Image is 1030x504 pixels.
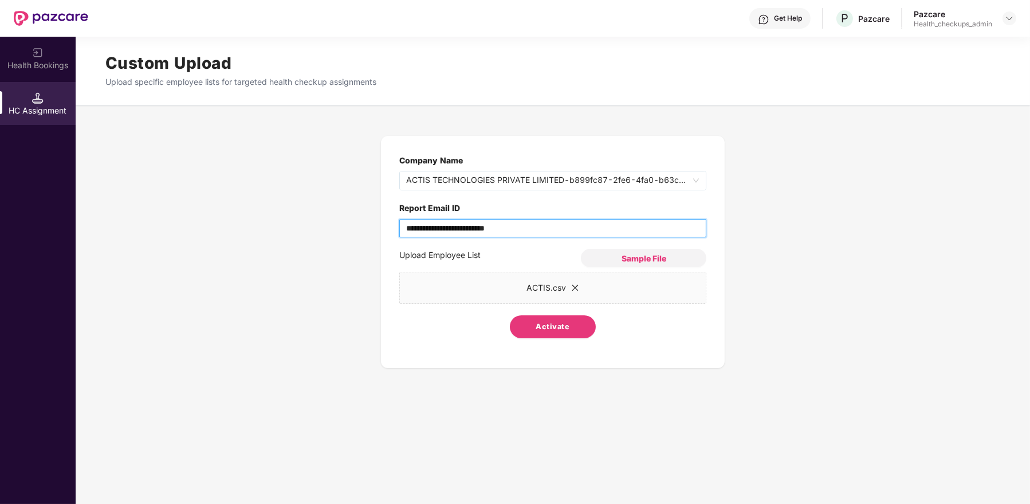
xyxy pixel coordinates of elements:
[774,14,802,23] div: Get Help
[841,11,848,25] span: P
[105,50,1000,76] h1: Custom Upload
[858,13,890,24] div: Pazcare
[914,19,992,29] div: Health_checkups_admin
[527,283,579,292] span: ACTIS.csv
[406,171,699,190] span: ACTIS TECHNOLOGIES PRIVATE LIMITED - b899fc87-2fe6-4fa0-b63c-fac8dfe9deb5
[758,14,769,25] img: svg+xml;base64,PHN2ZyBpZD0iSGVscC0zMngzMiIgeG1sbnM9Imh0dHA6Ly93d3cudzMub3JnLzIwMDAvc3ZnIiB3aWR0aD...
[1005,14,1014,23] img: svg+xml;base64,PHN2ZyBpZD0iRHJvcGRvd24tMzJ4MzIiIHhtbG5zPSJodHRwOi8vd3d3LnczLm9yZy8yMDAwL3N2ZyIgd2...
[105,76,1000,88] p: Upload specific employee lists for targeted health checkup assignments
[914,9,992,19] div: Pazcare
[536,321,570,333] span: Activate
[510,315,596,338] button: Activate
[581,249,706,267] button: Sample File
[399,202,706,214] label: Report Email ID
[399,155,463,165] label: Company Name
[571,284,579,292] span: close
[622,253,666,264] span: Sample File
[399,249,581,267] label: Upload Employee List
[32,92,44,104] img: svg+xml;base64,PHN2ZyB3aWR0aD0iMTQuNSIgaGVpZ2h0PSIxNC41IiB2aWV3Qm94PSIwIDAgMTYgMTYiIGZpbGw9Im5vbm...
[32,47,44,58] img: svg+xml;base64,PHN2ZyB3aWR0aD0iMjAiIGhlaWdodD0iMjAiIHZpZXdCb3g9IjAgMCAyMCAyMCIgZmlsbD0ibm9uZSIgeG...
[14,11,88,26] img: New Pazcare Logo
[400,272,706,303] span: ACTIS.csvclose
